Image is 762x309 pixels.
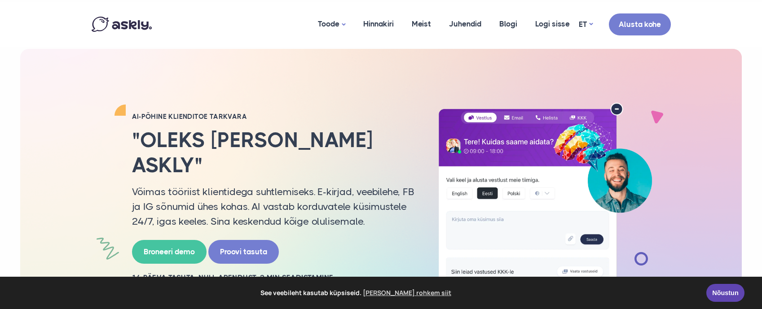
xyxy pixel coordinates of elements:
a: Hinnakiri [354,2,403,46]
h2: "Oleks [PERSON_NAME] Askly" [132,128,415,177]
a: Broneeri demo [132,240,207,264]
a: Nõustun [706,284,744,302]
h2: 14 PÄEVA TASUTA. NULL ARENDUST. 2 MIN SEADISTAMINE. [132,273,415,283]
span: See veebileht kasutab küpsiseid. [13,286,700,300]
h2: AI-PÕHINE KLIENDITOE TARKVARA [132,112,415,121]
img: Askly [92,17,152,32]
a: Proovi tasuta [208,240,279,264]
a: Meist [403,2,440,46]
a: Toode [309,2,354,47]
a: Alusta kohe [609,13,671,35]
p: Võimas tööriist klientidega suhtlemiseks. E-kirjad, veebilehe, FB ja IG sõnumid ühes kohas. AI va... [132,184,415,229]
a: Juhendid [440,2,490,46]
a: learn more about cookies [361,286,453,300]
a: Logi sisse [526,2,579,46]
img: AI multilingual chat [428,103,662,296]
a: ET [579,18,593,31]
a: Blogi [490,2,526,46]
